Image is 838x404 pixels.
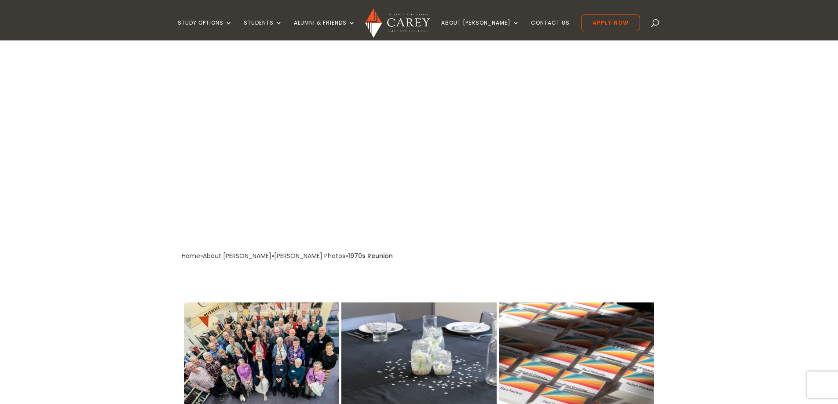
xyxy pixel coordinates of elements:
[274,251,345,260] a: [PERSON_NAME] Photos
[203,251,271,260] a: About [PERSON_NAME]
[182,251,200,260] a: Home
[581,15,640,31] a: Apply Now
[531,20,570,40] a: Contact Us
[441,20,520,40] a: About [PERSON_NAME]
[178,20,232,40] a: Study Options
[365,8,430,38] img: Carey Baptist College
[244,20,282,40] a: Students
[348,250,393,262] div: 1970s Reunion
[182,250,348,262] div: » » »
[294,20,355,40] a: Alumni & Friends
